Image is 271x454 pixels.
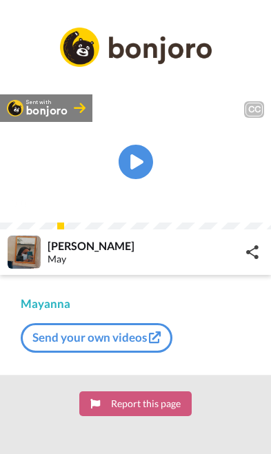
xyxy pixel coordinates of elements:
[79,391,192,416] button: Report this page
[26,105,68,116] div: bonjoro
[8,236,41,269] img: Profile Image
[48,239,245,252] div: [PERSON_NAME]
[21,323,172,352] button: Send your own videos
[26,100,68,105] div: Sent with
[7,100,23,116] img: Bonjoro Logo
[245,196,259,210] img: Full screen
[48,254,245,265] div: May
[44,195,68,211] span: 3:51
[246,245,259,259] img: ic_share.svg
[245,103,263,116] div: CC
[60,28,212,67] img: logo_full.png
[37,195,41,211] span: /
[21,296,250,312] div: Mayanna
[10,195,34,211] span: 0:01
[111,397,181,411] div: Report this page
